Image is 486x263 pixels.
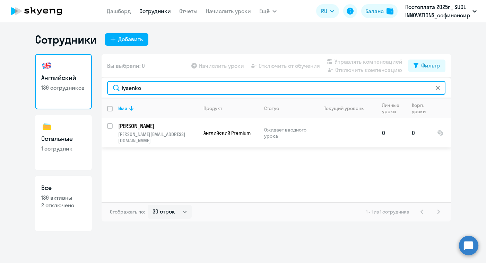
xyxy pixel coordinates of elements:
[110,209,145,215] span: Отображать по:
[412,102,427,115] div: Корп. уроки
[203,130,251,136] span: Английский Premium
[139,8,171,15] a: Сотрудники
[35,54,92,109] a: Английский139 сотрудников
[318,105,376,111] div: Текущий уровень
[118,105,127,111] div: Имя
[118,131,198,144] p: [PERSON_NAME][EMAIL_ADDRESS][DOMAIN_NAME]
[259,4,277,18] button: Ещё
[203,105,222,111] div: Продукт
[321,7,327,15] span: RU
[107,81,445,95] input: Поиск по имени, email, продукту или статусу
[35,115,92,170] a: Остальные1 сотрудник
[118,122,197,130] p: [PERSON_NAME]
[41,145,86,152] p: 1 сотрудник
[41,183,86,192] h3: Все
[41,194,86,201] p: 139 активны
[206,8,251,15] a: Начислить уроки
[41,60,52,71] img: english
[316,4,339,18] button: RU
[382,102,401,115] div: Личные уроки
[408,60,445,72] button: Фильтр
[264,105,312,111] div: Статус
[41,73,86,82] h3: Английский
[412,102,431,115] div: Корп. уроки
[41,121,52,132] img: others
[406,118,432,147] td: 0
[107,62,145,70] span: Вы выбрали: 0
[365,7,384,15] div: Баланс
[361,4,398,18] button: Балансbalance
[421,61,440,70] div: Фильтр
[41,84,86,91] p: 139 сотрудников
[203,105,258,111] div: Продукт
[264,127,312,139] p: Ожидает вводного урока
[376,118,406,147] td: 0
[324,105,364,111] div: Текущий уровень
[259,7,270,15] span: Ещё
[118,35,143,43] div: Добавить
[107,8,131,15] a: Дашборд
[366,209,409,215] span: 1 - 1 из 1 сотрудника
[387,8,393,15] img: balance
[179,8,198,15] a: Отчеты
[118,122,198,130] a: [PERSON_NAME]
[405,3,470,19] p: Постоплата 2025г_ SUOL INNOVATIONS_софинансирование 50/50, ИН14, ООО
[105,33,148,46] button: Добавить
[118,105,198,111] div: Имя
[41,201,86,209] p: 2 отключено
[41,134,86,143] h3: Остальные
[382,102,406,115] div: Личные уроки
[402,3,480,19] button: Постоплата 2025г_ SUOL INNOVATIONS_софинансирование 50/50, ИН14, ООО
[35,176,92,231] a: Все139 активны2 отключено
[35,33,97,46] h1: Сотрудники
[264,105,279,111] div: Статус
